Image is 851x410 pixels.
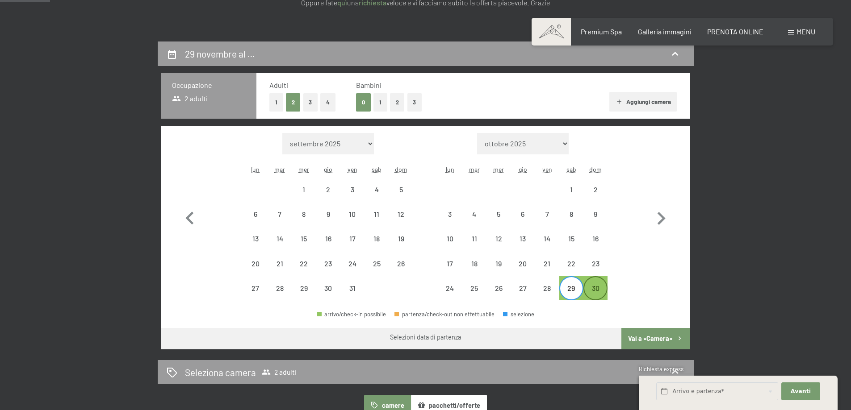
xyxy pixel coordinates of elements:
[316,227,340,251] div: partenza/check-out non effettuabile
[438,251,462,275] div: partenza/check-out non effettuabile
[268,260,291,282] div: 21
[340,227,365,251] div: Fri Oct 17 2025
[324,166,332,173] abbr: giovedì
[535,202,559,226] div: Fri Nov 07 2025
[511,227,535,251] div: partenza/check-out non effettuabile
[559,178,583,202] div: Sat Nov 01 2025
[340,251,365,275] div: partenza/check-out non effettuabile
[463,285,486,307] div: 25
[262,368,297,377] span: 2 adulti
[293,211,315,233] div: 8
[707,27,763,36] a: PRENOTA ONLINE
[535,276,559,300] div: partenza/check-out non effettuabile
[560,211,583,233] div: 8
[356,93,371,112] button: 0
[487,260,510,282] div: 19
[486,202,511,226] div: partenza/check-out non effettuabile
[535,251,559,275] div: partenza/check-out non effettuabile
[559,178,583,202] div: partenza/check-out non effettuabile
[365,186,388,208] div: 4
[438,227,462,251] div: partenza/check-out non effettuabile
[365,211,388,233] div: 11
[243,276,268,300] div: partenza/check-out non effettuabile
[462,276,486,300] div: Tue Nov 25 2025
[340,227,365,251] div: partenza/check-out non effettuabile
[317,186,340,208] div: 2
[486,251,511,275] div: partenza/check-out non effettuabile
[589,166,602,173] abbr: domenica
[244,211,267,233] div: 6
[292,276,316,300] div: partenza/check-out non effettuabile
[244,285,267,307] div: 27
[511,251,535,275] div: Thu Nov 20 2025
[316,178,340,202] div: Thu Oct 02 2025
[519,166,527,173] abbr: giovedì
[486,202,511,226] div: Wed Nov 05 2025
[583,178,608,202] div: partenza/check-out non effettuabile
[559,202,583,226] div: partenza/check-out non effettuabile
[583,276,608,300] div: Sun Nov 30 2025
[407,93,422,112] button: 3
[172,94,208,104] span: 2 adulti
[462,227,486,251] div: partenza/check-out non effettuabile
[251,166,260,173] abbr: lunedì
[293,285,315,307] div: 29
[395,166,407,173] abbr: domenica
[583,276,608,300] div: partenza/check-out possibile
[566,166,576,173] abbr: sabato
[463,260,486,282] div: 18
[340,178,365,202] div: Fri Oct 03 2025
[365,202,389,226] div: Sat Oct 11 2025
[535,202,559,226] div: partenza/check-out non effettuabile
[340,276,365,300] div: Fri Oct 31 2025
[486,227,511,251] div: Wed Nov 12 2025
[462,202,486,226] div: Tue Nov 04 2025
[560,235,583,257] div: 15
[462,251,486,275] div: partenza/check-out non effettuabile
[372,166,381,173] abbr: sabato
[341,235,364,257] div: 17
[268,276,292,300] div: Tue Oct 28 2025
[487,235,510,257] div: 12
[317,211,340,233] div: 9
[268,202,292,226] div: partenza/check-out non effettuabile
[365,202,389,226] div: partenza/check-out non effettuabile
[243,276,268,300] div: Mon Oct 27 2025
[511,276,535,300] div: Thu Nov 27 2025
[365,178,389,202] div: partenza/check-out non effettuabile
[390,211,412,233] div: 12
[559,227,583,251] div: partenza/check-out non effettuabile
[559,202,583,226] div: Sat Nov 08 2025
[542,166,552,173] abbr: venerdì
[365,251,389,275] div: Sat Oct 25 2025
[177,133,203,301] button: Mese precedente
[438,202,462,226] div: Mon Nov 03 2025
[365,235,388,257] div: 18
[298,166,309,173] abbr: mercoledì
[535,276,559,300] div: Fri Nov 28 2025
[559,276,583,300] div: Sat Nov 29 2025
[316,276,340,300] div: partenza/check-out non effettuabile
[244,235,267,257] div: 13
[583,251,608,275] div: partenza/check-out non effettuabile
[268,202,292,226] div: Tue Oct 07 2025
[462,276,486,300] div: partenza/check-out non effettuabile
[583,227,608,251] div: Sun Nov 16 2025
[621,328,690,349] button: Vai a «Camera»
[493,166,504,173] abbr: mercoledì
[243,202,268,226] div: partenza/check-out non effettuabile
[365,227,389,251] div: Sat Oct 18 2025
[536,285,558,307] div: 28
[583,227,608,251] div: partenza/check-out non effettuabile
[317,311,386,317] div: arrivo/check-in possibile
[389,202,413,226] div: Sun Oct 12 2025
[638,27,692,36] a: Galleria immagini
[390,333,461,342] div: Selezioni data di partenza
[560,260,583,282] div: 22
[438,276,462,300] div: partenza/check-out non effettuabile
[462,202,486,226] div: partenza/check-out non effettuabile
[511,227,535,251] div: Thu Nov 13 2025
[584,235,607,257] div: 16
